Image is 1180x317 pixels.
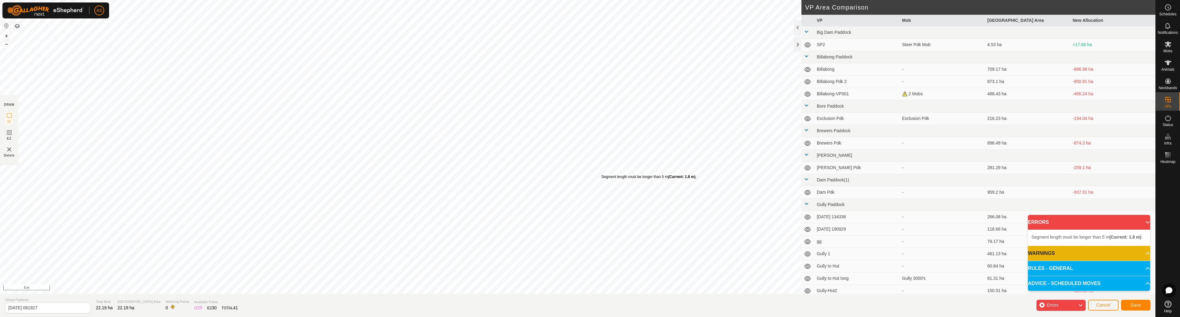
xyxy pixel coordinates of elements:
span: Heatmap [1160,160,1175,164]
span: Errors [1047,303,1058,307]
h2: VP Area Comparison [805,4,1155,11]
td: -243.89 ha [1070,211,1156,223]
span: Delete [4,153,15,158]
div: - [902,66,983,73]
span: IZ [8,119,11,124]
td: -466.24 ha [1070,88,1156,100]
td: Exclusion Pdk [814,113,900,125]
td: 79.17 ha [985,236,1070,248]
td: 150.51 ha [985,285,1070,297]
td: Gully-Hut2 [814,285,900,297]
img: Gallagher Logo [7,5,84,16]
td: 61.31 ha [985,272,1070,285]
div: - [902,189,983,196]
th: Mob [900,15,985,26]
td: Gully to Hut long [814,272,900,285]
div: - [902,263,983,269]
span: WARNINGS [1028,250,1055,257]
img: VP [6,146,13,153]
span: 0 [166,305,168,310]
div: Segment length must be longer than 5 m . [601,174,696,180]
td: -850.91 ha [1070,76,1156,88]
button: Reset Map [3,22,10,30]
div: Exclusion Pdk [902,115,983,122]
div: - [902,251,983,257]
td: Billabong Pdk 2 [814,76,900,88]
td: Gully 1 [814,248,900,260]
td: -259.1 ha [1070,162,1156,174]
td: 216.23 ha [985,113,1070,125]
td: 116.66 ha [985,223,1070,236]
span: Gully Paddock [817,202,844,207]
span: Bore Paddock [817,104,844,109]
td: 60.84 ha [985,260,1070,272]
th: New Allocation [1070,15,1156,26]
span: Cancel [1096,303,1111,307]
td: gg [814,236,900,248]
span: Animals [1161,68,1174,71]
span: Virtual Paddock [5,297,91,303]
div: - [902,214,983,220]
b: (Current: 1.8 m) [1109,235,1141,240]
td: 873.1 ha [985,76,1070,88]
span: Big Dam Paddock [817,30,851,35]
button: Save [1121,300,1150,311]
td: -937.01 ha [1070,186,1156,199]
div: Steer Pdk Mob [902,42,983,48]
td: Billabong [814,63,900,76]
td: 709.17 ha [985,63,1070,76]
td: Dam Pdk [814,186,900,199]
button: Cancel [1088,300,1119,311]
span: Notifications [1158,31,1178,34]
a: Privacy Policy [376,286,399,291]
b: (Current: 1.8 m) [668,175,695,179]
a: Contact Us [407,286,425,291]
p-accordion-content: ERRORS [1028,230,1150,246]
button: Map Layers [14,22,21,30]
td: 281.29 ha [985,162,1070,174]
span: AS [96,7,102,14]
td: -686.98 ha [1070,63,1156,76]
td: Brewers Pdk [814,137,900,149]
span: Infra [1164,141,1171,145]
span: 25 [198,305,203,310]
td: 959.2 ha [985,186,1070,199]
td: [PERSON_NAME] Pdk [814,162,900,174]
span: Schedules [1159,12,1176,16]
span: Watering Points [166,299,189,304]
div: DRAW [4,102,14,107]
span: Billabong Paddock [817,54,852,59]
span: Segment length must be longer than 5 m . [1032,235,1143,240]
button: + [3,32,10,40]
span: Dam Paddock(1) [817,177,849,182]
td: -874.3 ha [1070,137,1156,149]
span: [PERSON_NAME] [817,153,852,158]
td: SP2 [814,39,900,51]
div: EZ [207,305,217,311]
th: VP [814,15,900,26]
td: Billabong-VP001 [814,88,900,100]
div: - [902,226,983,232]
td: 461.13 ha [985,248,1070,260]
div: 2 Mobs [902,91,983,97]
p-accordion-header: ADVICE - SCHEDULED MOVES [1028,276,1150,291]
td: Gully to Hut [814,260,900,272]
span: ADVICE - SCHEDULED MOVES [1028,280,1100,287]
td: 896.49 ha [985,137,1070,149]
div: - [902,287,983,294]
button: – [3,40,10,48]
p-accordion-header: RULES - GENERAL [1028,261,1150,276]
td: 266.08 ha [985,211,1070,223]
td: +17.66 ha [1070,39,1156,51]
span: ERRORS [1028,219,1049,226]
span: Status [1162,123,1173,127]
a: Help [1156,298,1180,315]
span: Brewers Paddock [817,128,851,133]
p-accordion-header: WARNINGS [1028,246,1150,261]
span: Total Area [96,299,113,304]
div: - [902,140,983,146]
p-accordion-header: ERRORS [1028,215,1150,230]
td: -194.04 ha [1070,113,1156,125]
td: 488.43 ha [985,88,1070,100]
span: Neckbands [1158,86,1177,90]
